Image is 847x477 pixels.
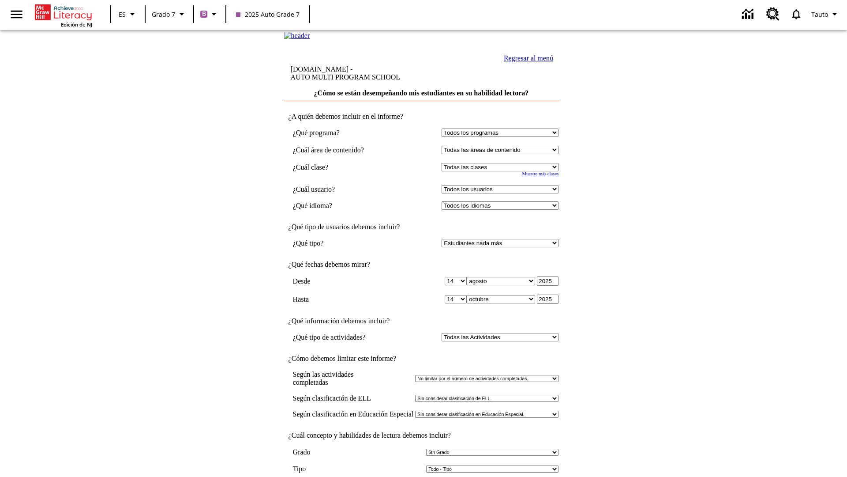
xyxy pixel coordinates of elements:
[293,276,393,286] td: Desde
[236,10,300,19] span: 2025 Auto Grade 7
[811,10,828,19] span: Tauto
[293,410,414,418] td: Según clasificación en Educación Especial
[291,65,452,81] td: [DOMAIN_NAME] -
[293,371,414,386] td: Según las actividades completadas
[761,2,785,26] a: Centro de recursos, Se abrirá en una pestaña nueva.
[35,3,92,28] div: Portada
[152,10,175,19] span: Grado 7
[293,465,317,473] td: Tipo
[737,2,761,26] a: Centro de información
[293,201,393,210] td: ¿Qué idioma?
[284,113,559,121] td: ¿A quién debemos incluir en el informe?
[284,223,559,231] td: ¿Qué tipo de usuarios debemos incluir?
[197,6,223,22] button: Boost El color de la clase es morado/púrpura. Cambiar el color de la clase.
[293,394,414,402] td: Según clasificación de ELL
[293,146,364,154] nobr: ¿Cuál área de contenido?
[293,333,393,341] td: ¿Qué tipo de actividades?
[293,163,393,171] td: ¿Cuál clase?
[148,6,191,22] button: Grado: Grado 7, Elige un grado
[284,32,310,40] img: header
[504,54,553,62] a: Regresar al menú
[291,73,400,81] nobr: AUTO MULTI PROGRAM SCHOOL
[293,448,324,456] td: Grado
[284,317,559,325] td: ¿Qué información debemos incluir?
[202,8,206,19] span: B
[284,355,559,363] td: ¿Cómo debemos limitar este informe?
[808,6,843,22] button: Perfil/Configuración
[114,6,142,22] button: Lenguaje: ES, Selecciona un idioma
[4,1,30,27] button: Abrir el menú lateral
[284,432,559,439] td: ¿Cuál concepto y habilidades de lectura debemos incluir?
[293,239,393,247] td: ¿Qué tipo?
[293,295,393,304] td: Hasta
[61,21,92,28] span: Edición de NJ
[293,129,393,137] td: ¿Qué programa?
[314,89,529,97] a: ¿Cómo se están desempeñando mis estudiantes en su habilidad lectora?
[522,171,558,176] a: Muestre más clases
[284,261,559,269] td: ¿Qué fechas debemos mirar?
[119,10,126,19] span: ES
[785,3,808,26] a: Notificaciones
[293,185,393,193] td: ¿Cuál usuario?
